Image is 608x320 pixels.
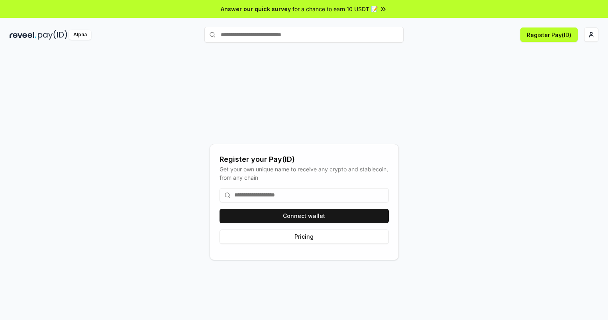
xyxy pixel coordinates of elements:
div: Register your Pay(ID) [220,154,389,165]
img: pay_id [38,30,67,40]
span: Answer our quick survey [221,5,291,13]
div: Alpha [69,30,91,40]
button: Pricing [220,230,389,244]
div: Get your own unique name to receive any crypto and stablecoin, from any chain [220,165,389,182]
img: reveel_dark [10,30,36,40]
button: Connect wallet [220,209,389,223]
span: for a chance to earn 10 USDT 📝 [292,5,378,13]
button: Register Pay(ID) [520,27,578,42]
